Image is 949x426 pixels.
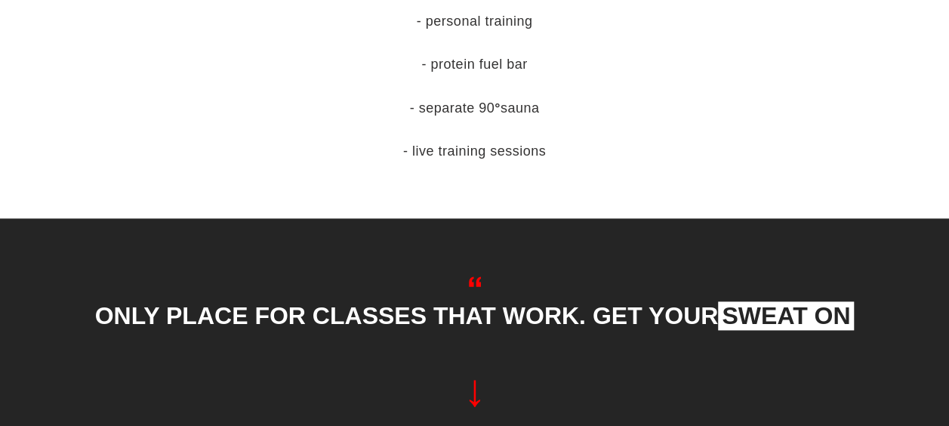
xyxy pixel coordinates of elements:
p: - separate 90 sauna [112,94,837,122]
p: - live training sessions [112,137,837,165]
strong: SWEAT ON [718,301,854,330]
p: ONLY PLACE FOR CLASSES THAT WORK. GET YOUR [86,298,864,334]
p: - personal training [112,7,837,35]
p: - protein fuel bar [112,50,837,79]
strong: ° [495,100,501,116]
